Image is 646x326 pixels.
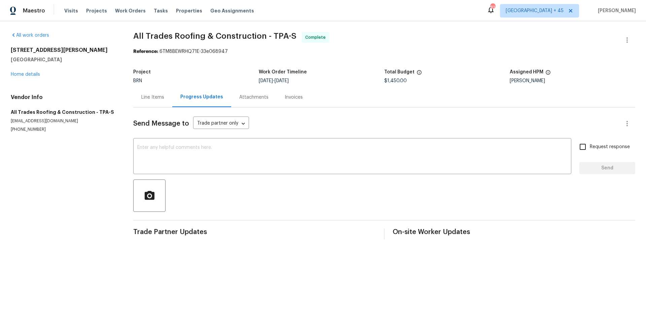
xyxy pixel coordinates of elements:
[133,48,635,55] div: 6TM8BEWRHQ71E-33e068947
[86,7,107,14] span: Projects
[393,229,635,235] span: On-site Worker Updates
[259,78,289,83] span: -
[11,33,49,38] a: All work orders
[11,47,117,54] h2: [STREET_ADDRESS][PERSON_NAME]
[180,94,223,100] div: Progress Updates
[210,7,254,14] span: Geo Assignments
[141,94,164,101] div: Line Items
[133,32,296,40] span: All Trades Roofing & Construction - TPA-S
[305,34,328,41] span: Complete
[11,94,117,101] h4: Vendor Info
[384,70,415,74] h5: Total Budget
[490,4,495,11] div: 826
[23,7,45,14] span: Maestro
[259,78,273,83] span: [DATE]
[176,7,202,14] span: Properties
[133,229,376,235] span: Trade Partner Updates
[154,8,168,13] span: Tasks
[193,118,249,129] div: Trade partner only
[259,70,307,74] h5: Work Order Timeline
[545,70,551,78] span: The hpm assigned to this work order.
[64,7,78,14] span: Visits
[285,94,303,101] div: Invoices
[384,78,407,83] span: $1,450.00
[239,94,268,101] div: Attachments
[133,70,151,74] h5: Project
[590,143,630,151] span: Request response
[115,7,146,14] span: Work Orders
[133,120,189,127] span: Send Message to
[133,49,158,54] b: Reference:
[11,118,117,124] p: [EMAIL_ADDRESS][DOMAIN_NAME]
[11,109,117,116] h5: All Trades Roofing & Construction - TPA-S
[133,78,142,83] span: BRN
[11,56,117,63] h5: [GEOGRAPHIC_DATA]
[11,72,40,77] a: Home details
[510,70,543,74] h5: Assigned HPM
[506,7,564,14] span: [GEOGRAPHIC_DATA] + 45
[510,78,635,83] div: [PERSON_NAME]
[417,70,422,78] span: The total cost of line items that have been proposed by Opendoor. This sum includes line items th...
[595,7,636,14] span: [PERSON_NAME]
[275,78,289,83] span: [DATE]
[11,127,117,132] p: [PHONE_NUMBER]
